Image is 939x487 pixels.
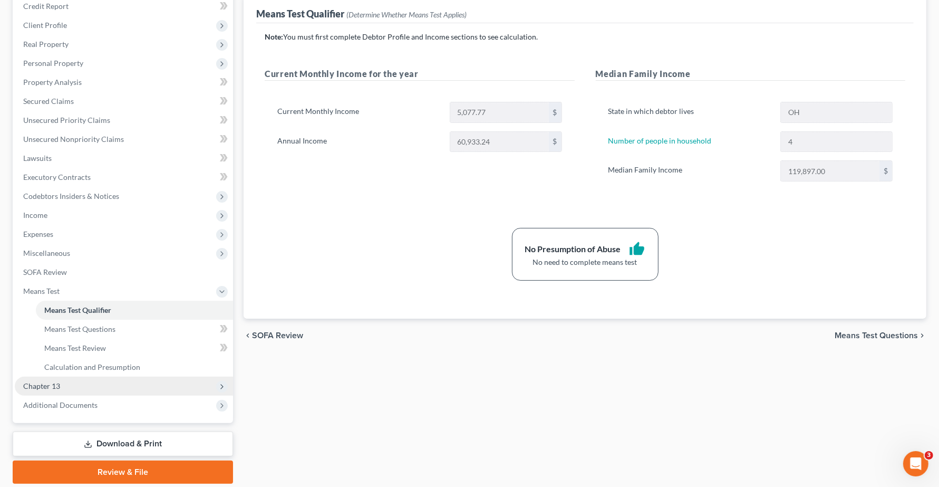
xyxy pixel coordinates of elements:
a: Unsecured Priority Claims [15,111,233,130]
span: (Determine Whether Means Test Applies) [346,10,467,19]
span: Secured Claims [23,97,74,106]
a: Review & File [13,461,233,484]
div: Means Test Qualifier [256,7,467,20]
a: Property Analysis [15,73,233,92]
label: State in which debtor lives [603,102,775,123]
span: Means Test Review [44,343,106,352]
a: Secured Claims [15,92,233,111]
div: No Presumption of Abuse [525,243,621,255]
i: thumb_up [630,241,645,257]
span: Unsecured Nonpriority Claims [23,135,124,144]
span: Income [23,211,47,219]
a: Means Test Review [36,339,233,358]
a: Lawsuits [15,149,233,168]
div: $ [549,102,562,122]
input: -- [781,132,892,152]
span: Means Test Questions [44,324,115,333]
span: 3 [925,451,933,460]
a: Calculation and Presumption [36,358,233,377]
div: No need to complete means test [525,257,645,268]
input: State [781,102,892,122]
span: Expenses [23,230,53,238]
h5: Median Family Income [596,68,905,81]
span: SOFA Review [23,268,67,276]
i: chevron_left [244,331,252,340]
span: Additional Documents [23,400,98,409]
button: Means Test Questions chevron_right [835,331,926,340]
span: Means Test Qualifier [44,305,111,314]
a: Number of people in household [608,136,712,145]
span: Means Test [23,287,60,295]
span: Real Property [23,40,69,49]
span: Property Analysis [23,78,82,87]
span: SOFA Review [252,331,303,340]
span: Unsecured Priority Claims [23,116,110,125]
span: Lawsuits [23,154,52,163]
span: Client Profile [23,21,67,30]
span: Personal Property [23,59,83,68]
label: Median Family Income [603,160,775,182]
button: chevron_left SOFA Review [244,331,303,340]
div: $ [549,132,562,152]
label: Annual Income [272,131,444,152]
input: 0.00 [450,102,549,122]
p: You must first complete Debtor Profile and Income sections to see calculation. [265,32,905,42]
a: SOFA Review [15,263,233,282]
span: Miscellaneous [23,249,70,257]
span: Calculation and Presumption [44,362,140,371]
label: Current Monthly Income [272,102,444,123]
i: chevron_right [918,331,926,340]
h5: Current Monthly Income for the year [265,68,574,81]
a: Means Test Questions [36,320,233,339]
span: Means Test Questions [835,331,918,340]
div: $ [879,161,892,181]
input: 0.00 [781,161,879,181]
a: Executory Contracts [15,168,233,187]
span: Chapter 13 [23,381,60,390]
span: Executory Contracts [23,173,91,182]
a: Unsecured Nonpriority Claims [15,130,233,149]
span: Credit Report [23,2,69,11]
a: Download & Print [13,432,233,456]
strong: Note: [265,32,283,41]
iframe: Intercom live chat [903,451,928,476]
input: 0.00 [450,132,549,152]
a: Means Test Qualifier [36,301,233,320]
span: Codebtors Insiders & Notices [23,192,119,200]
